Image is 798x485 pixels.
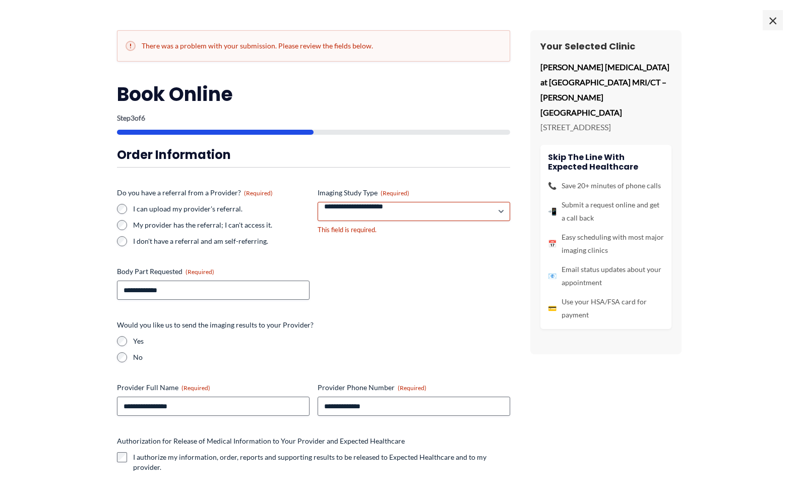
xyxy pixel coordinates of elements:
[117,436,405,446] legend: Authorization for Release of Medical Information to Your Provider and Expected Healthcare
[548,179,557,192] span: 📞
[548,205,557,218] span: 📲
[133,204,310,214] label: I can upload my provider's referral.
[763,10,783,30] span: ×
[540,120,671,135] p: [STREET_ADDRESS]
[117,266,310,277] label: Body Part Requested
[117,188,273,198] legend: Do you have a referral from a Provider?
[117,82,510,106] h2: Book Online
[398,384,426,392] span: (Required)
[381,189,409,197] span: (Required)
[117,147,510,163] h3: Order Information
[318,188,510,198] label: Imaging Study Type
[181,384,210,392] span: (Required)
[318,383,510,393] label: Provider Phone Number
[133,236,310,246] label: I don't have a referral and am self-referring.
[117,115,510,122] p: Step of
[548,198,664,225] li: Submit a request online and get a call back
[133,336,510,346] label: Yes
[141,114,145,122] span: 6
[548,179,664,192] li: Save 20+ minutes of phone calls
[548,152,664,172] h4: Skip the line with Expected Healthcare
[133,220,310,230] label: My provider has the referral; I can't access it.
[548,263,664,289] li: Email status updates about your appointment
[548,295,664,321] li: Use your HSA/FSA card for payment
[117,383,310,393] label: Provider Full Name
[540,60,671,120] p: [PERSON_NAME] [MEDICAL_DATA] at [GEOGRAPHIC_DATA] MRI/CT – [PERSON_NAME][GEOGRAPHIC_DATA]
[548,270,557,283] span: 📧
[186,268,214,276] span: (Required)
[318,225,510,235] div: This field is required.
[131,114,135,122] span: 3
[133,452,510,472] label: I authorize my information, order, reports and supporting results to be released to Expected Heal...
[548,231,664,257] li: Easy scheduling with most major imaging clinics
[133,352,510,362] label: No
[117,320,314,330] legend: Would you like us to send the imaging results to your Provider?
[548,302,557,315] span: 💳
[548,237,557,250] span: 📅
[126,41,502,51] h2: There was a problem with your submission. Please review the fields below.
[540,40,671,52] h3: Your Selected Clinic
[244,189,273,197] span: (Required)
